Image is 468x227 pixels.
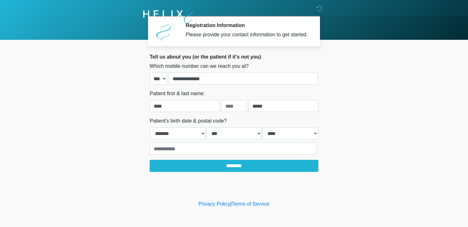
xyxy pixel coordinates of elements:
label: Patient first & last name: [150,90,205,97]
label: Patient's birth date & postal code? [150,117,227,125]
label: Which mobile number can we reach you at? [150,62,249,70]
img: Helix Biowellness Logo [143,5,238,27]
a: Privacy Policy [199,201,230,207]
div: Please provide your contact information to get started. [186,31,309,39]
h2: Tell us about you (or the patient if it's not you) [150,54,318,60]
a: | [230,201,231,207]
a: Terms of Service [231,201,269,207]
